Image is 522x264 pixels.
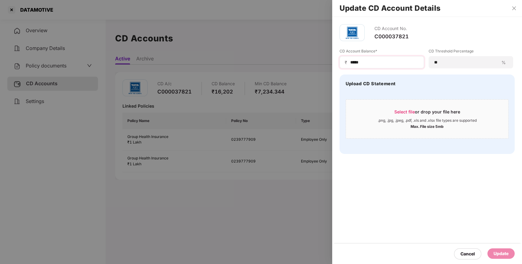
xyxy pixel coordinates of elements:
[346,81,396,87] h4: Upload CD Statement
[340,5,515,12] h2: Update CD Account Details
[429,48,513,56] label: CD Threshold Percentage
[345,59,350,65] span: ₹
[374,24,409,33] div: CD Account No.
[411,123,444,129] div: Max. File size 5mb
[510,6,518,11] button: Close
[340,48,424,56] label: CD Account Balance*
[394,109,415,114] span: Select file
[499,59,508,65] span: %
[374,33,409,40] div: C000037821
[394,109,460,118] div: or drop your file here
[343,24,361,42] img: tatag.png
[378,118,477,123] div: .png, .jpg, .jpeg, .pdf, .xls and .xlsx file types are supported
[460,251,475,257] div: Cancel
[346,104,508,134] span: Select fileor drop your file here.png, .jpg, .jpeg, .pdf, .xls and .xlsx file types are supported...
[512,6,516,11] span: close
[494,250,509,257] div: Update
